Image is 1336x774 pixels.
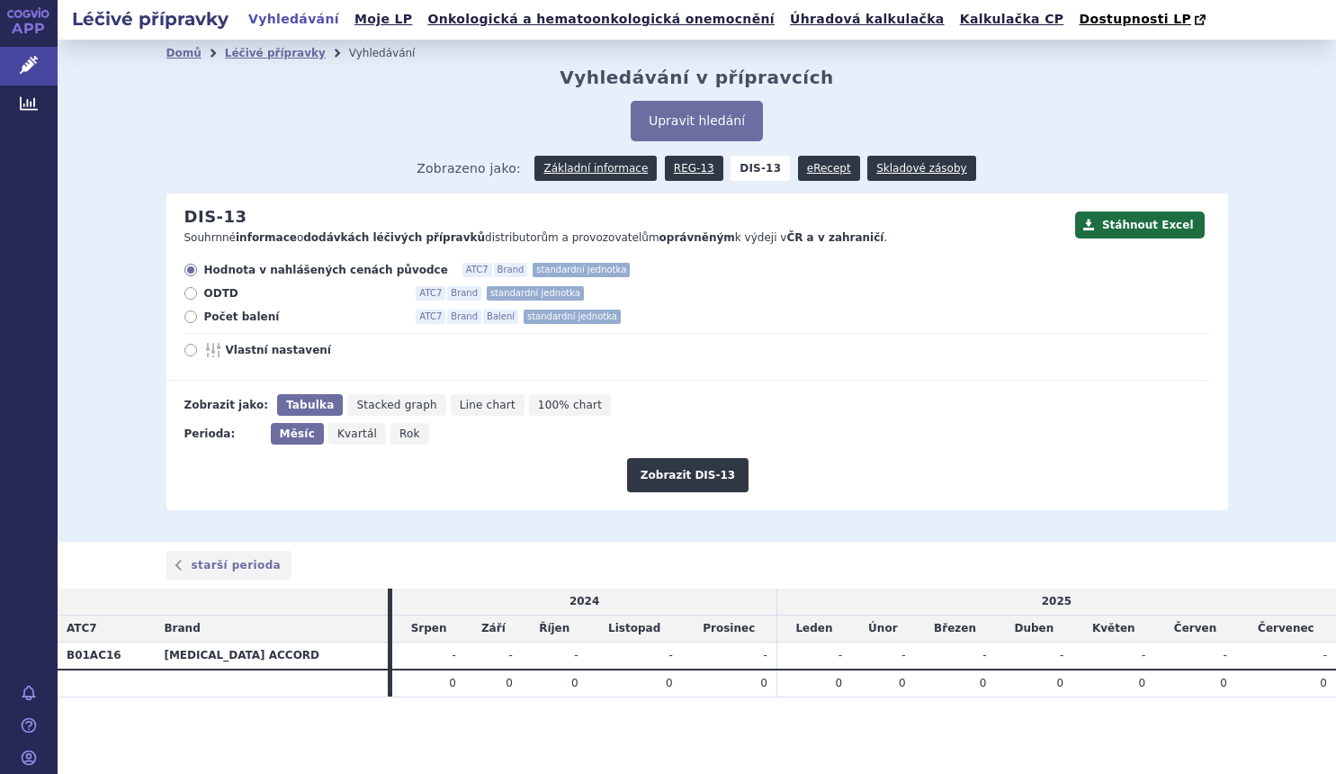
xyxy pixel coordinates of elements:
span: Zobrazeno jako: [417,156,521,181]
span: 0 [980,677,987,689]
strong: ČR a v zahraničí [786,231,883,244]
span: - [982,649,986,661]
a: Onkologická a hematoonkologická onemocnění [422,7,780,31]
a: Dostupnosti LP [1073,7,1215,32]
strong: dodávkách léčivých přípravků [303,231,485,244]
span: Brand [164,622,200,634]
span: 0 [1220,677,1227,689]
span: 0 [1057,677,1064,689]
span: Počet balení [204,310,402,324]
span: Měsíc [280,427,315,440]
strong: DIS-13 [731,156,790,181]
td: Listopad [587,616,682,643]
span: Balení [483,310,518,324]
a: Kalkulačka CP [955,7,1070,31]
span: Line chart [460,399,516,411]
td: Leden [776,616,851,643]
span: - [838,649,842,661]
a: starší perioda [166,551,292,580]
span: - [453,649,456,661]
span: - [1142,649,1145,661]
span: standardní jednotka [487,286,584,301]
span: Hodnota v nahlášených cenách původce [204,263,448,277]
span: - [574,649,578,661]
button: Stáhnout Excel [1075,211,1205,238]
div: Zobrazit jako: [184,394,268,416]
span: 100% chart [538,399,602,411]
span: - [1060,649,1063,661]
div: Perioda: [184,423,262,445]
td: Únor [851,616,915,643]
span: Rok [399,427,420,440]
a: Skladové zásoby [867,156,975,181]
span: Kvartál [337,427,377,440]
span: 0 [1320,677,1327,689]
strong: informace [236,231,297,244]
td: Červen [1154,616,1236,643]
span: ATC7 [462,263,492,277]
span: Stacked graph [356,399,436,411]
td: Říjen [522,616,587,643]
th: B01AC16 [58,642,155,669]
td: Březen [915,616,996,643]
li: Vyhledávání [349,40,439,67]
td: Červenec [1236,616,1336,643]
a: eRecept [798,156,860,181]
span: Vlastní nastavení [226,343,424,357]
th: [MEDICAL_DATA] ACCORD [155,642,388,669]
span: 0 [571,677,578,689]
td: Srpen [392,616,464,643]
span: standardní jednotka [524,310,621,324]
a: Úhradová kalkulačka [785,7,950,31]
a: REG-13 [665,156,723,181]
span: ATC7 [67,622,97,634]
span: standardní jednotka [533,263,630,277]
span: 0 [1139,677,1146,689]
span: 0 [449,677,456,689]
h2: Vyhledávání v přípravcích [560,67,834,88]
a: Domů [166,47,202,59]
span: Brand [447,310,481,324]
span: ATC7 [416,310,445,324]
span: 0 [899,677,906,689]
span: - [1323,649,1327,661]
span: - [668,649,672,661]
span: 0 [760,677,767,689]
span: Tabulka [286,399,334,411]
a: Základní informace [534,156,657,181]
td: Prosinec [682,616,777,643]
span: - [901,649,905,661]
td: Duben [995,616,1072,643]
strong: oprávněným [659,231,735,244]
h2: DIS-13 [184,207,247,227]
button: Zobrazit DIS-13 [627,458,749,492]
span: ODTD [204,286,402,301]
span: Dostupnosti LP [1079,12,1191,26]
span: ATC7 [416,286,445,301]
p: Souhrnné o distributorům a provozovatelům k výdeji v . [184,230,1066,246]
td: Květen [1072,616,1154,643]
a: Léčivé přípravky [225,47,326,59]
span: - [763,649,767,661]
button: Upravit hledání [631,101,763,141]
span: - [1223,649,1226,661]
span: 0 [666,677,673,689]
a: Moje LP [349,7,417,31]
td: Září [465,616,522,643]
span: Brand [447,286,481,301]
span: 0 [506,677,513,689]
span: - [508,649,512,661]
td: 2025 [776,589,1336,615]
span: Brand [494,263,528,277]
span: 0 [835,677,842,689]
a: Vyhledávání [243,7,345,31]
td: 2024 [392,589,776,615]
h2: Léčivé přípravky [58,6,243,31]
